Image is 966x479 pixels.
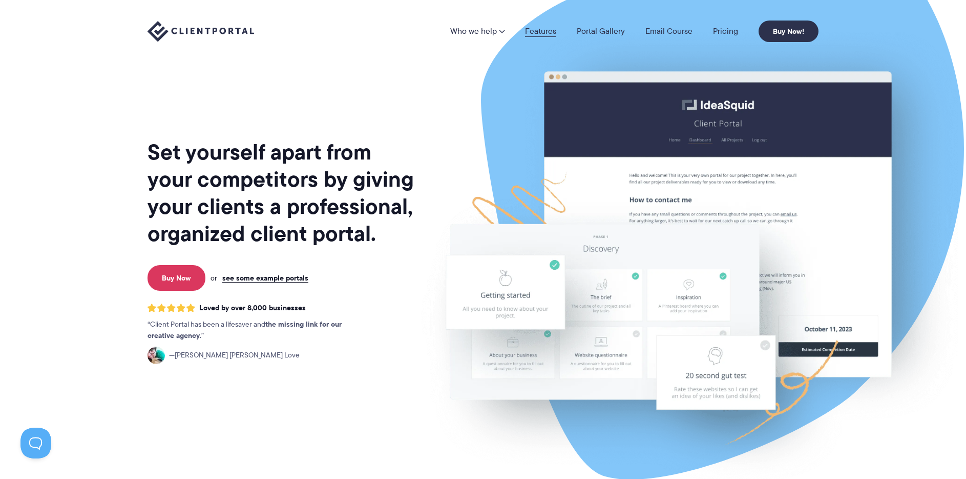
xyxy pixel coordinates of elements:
[222,273,308,283] a: see some example portals
[211,273,217,283] span: or
[20,428,51,458] iframe: Toggle Customer Support
[759,21,818,42] a: Buy Now!
[148,138,416,247] h1: Set yourself apart from your competitors by giving your clients a professional, organized client ...
[148,318,342,341] strong: the missing link for our creative agency
[148,265,205,291] a: Buy Now
[450,27,505,35] a: Who we help
[713,27,738,35] a: Pricing
[148,319,363,342] p: Client Portal has been a lifesaver and .
[525,27,556,35] a: Features
[169,350,300,361] span: [PERSON_NAME] [PERSON_NAME] Love
[199,304,306,312] span: Loved by over 8,000 businesses
[577,27,625,35] a: Portal Gallery
[645,27,692,35] a: Email Course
